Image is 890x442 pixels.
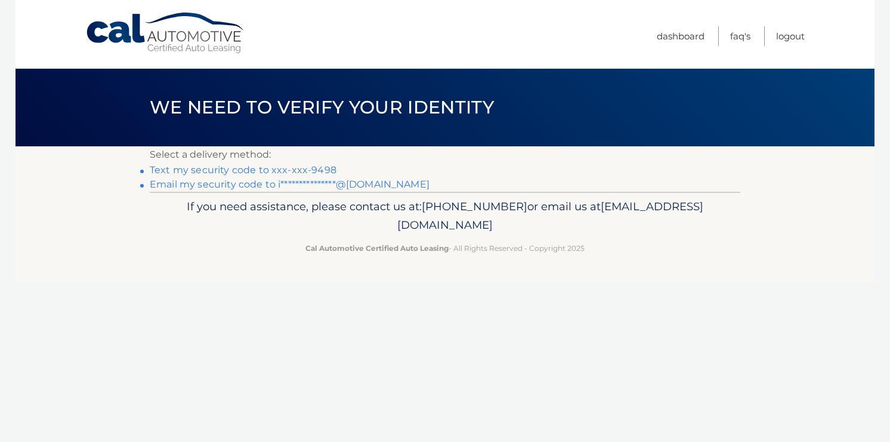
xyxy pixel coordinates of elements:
[85,12,246,54] a: Cal Automotive
[150,164,336,176] a: Text my security code to xxx-xxx-9498
[730,26,750,46] a: FAQ's
[157,242,733,254] p: - All Rights Reserved - Copyright 2025
[657,26,704,46] a: Dashboard
[150,96,494,118] span: We need to verify your identity
[157,197,733,235] p: If you need assistance, please contact us at: or email us at
[422,199,527,213] span: [PHONE_NUMBER]
[776,26,805,46] a: Logout
[305,244,449,253] strong: Cal Automotive Certified Auto Leasing
[150,146,740,163] p: Select a delivery method:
